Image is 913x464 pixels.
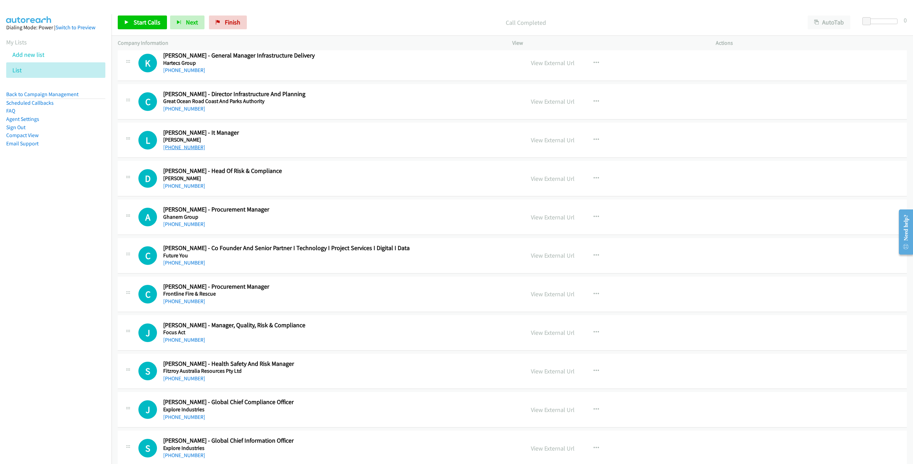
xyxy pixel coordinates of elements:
[163,252,451,259] h5: Future You
[138,285,157,303] div: The call is yet to be attempted
[6,23,105,32] div: Dialing Mode: Power |
[138,362,157,380] h1: S
[138,169,157,188] h1: D
[163,52,451,60] h2: [PERSON_NAME] - General Manager Infrastructure Delivery
[225,18,240,26] span: Finish
[531,97,575,105] a: View External Url
[6,91,78,97] a: Back to Campaign Management
[138,439,157,457] h1: S
[118,39,500,47] p: Company Information
[12,51,44,59] a: Add new list
[163,337,205,343] a: [PHONE_NUMBER]
[163,329,451,336] h5: Focus Act
[6,100,54,106] a: Scheduled Callbacks
[163,290,451,297] h5: Frontline Fire & Rescue
[138,92,157,111] h1: C
[6,107,15,114] a: FAQ
[170,16,204,29] button: Next
[808,16,850,29] button: AutoTab
[138,92,157,111] div: The call is yet to be attempted
[866,19,898,24] div: Delay between calls (in seconds)
[138,323,157,342] div: The call is yet to be attempted
[531,175,575,183] a: View External Url
[138,285,157,303] h1: C
[163,368,451,374] h5: Fitzroy Australia Resources Pty Ltd
[6,140,39,147] a: Email Support
[209,16,247,29] a: Finish
[138,362,157,380] div: The call is yet to be attempted
[531,290,575,298] a: View External Url
[163,259,205,266] a: [PHONE_NUMBER]
[138,400,157,419] h1: J
[163,105,205,112] a: [PHONE_NUMBER]
[138,439,157,457] div: The call is yet to be attempted
[138,400,157,419] div: The call is yet to be attempted
[138,131,157,149] div: The call is yet to be attempted
[893,205,913,259] iframe: Resource Center
[163,375,205,382] a: [PHONE_NUMBER]
[163,175,451,182] h5: [PERSON_NAME]
[163,398,451,406] h2: [PERSON_NAME] - Global Chief Compliance Officer
[163,360,451,368] h2: [PERSON_NAME] - Health Safety And Risk Manager
[163,437,451,445] h2: [PERSON_NAME] - Global Chief Information Officer
[256,18,795,27] p: Call Completed
[138,169,157,188] div: The call is yet to be attempted
[163,67,205,73] a: [PHONE_NUMBER]
[134,18,160,26] span: Start Calls
[138,54,157,72] h1: K
[163,283,451,291] h2: [PERSON_NAME] - Procurement Manager
[531,444,575,452] a: View External Url
[138,323,157,342] h1: J
[138,208,157,226] div: The call is yet to be attempted
[531,251,575,259] a: View External Url
[163,129,451,137] h2: [PERSON_NAME] - It Manager
[163,406,451,413] h5: Explore Industries
[163,90,451,98] h2: [PERSON_NAME] - Director Infrastructure And Planning
[138,54,157,72] div: The call is yet to be attempted
[531,367,575,375] a: View External Url
[531,329,575,337] a: View External Url
[138,208,157,226] h1: A
[163,244,451,252] h2: [PERSON_NAME] - Co Founder And Senior Partner I Technology I Project Services I Digital I Data
[163,298,205,305] a: [PHONE_NUMBER]
[531,213,575,221] a: View External Url
[163,183,205,189] a: [PHONE_NUMBER]
[163,321,451,329] h2: [PERSON_NAME] - Manager, Quality, Risk & Compliance
[163,206,451,214] h2: [PERSON_NAME] - Procurement Manager
[163,452,205,458] a: [PHONE_NUMBER]
[12,66,22,74] a: List
[163,445,451,452] h5: Explore Industries
[6,124,25,131] a: Sign Out
[118,16,167,29] a: Start Calls
[138,246,157,265] div: The call is yet to be attempted
[163,221,205,227] a: [PHONE_NUMBER]
[163,214,451,220] h5: Ghanem Group
[138,131,157,149] h1: L
[163,167,451,175] h2: [PERSON_NAME] - Head Of Risk & Compliance
[55,24,95,31] a: Switch to Preview
[163,136,451,143] h5: [PERSON_NAME]
[6,38,27,46] a: My Lists
[6,132,39,138] a: Compact View
[163,98,451,105] h5: Great Ocean Road Coast And Parks Authority
[163,144,205,151] a: [PHONE_NUMBER]
[716,39,907,47] p: Actions
[512,39,703,47] p: View
[904,16,907,25] div: 0
[138,246,157,265] h1: C
[6,116,39,122] a: Agent Settings
[531,406,575,414] a: View External Url
[163,414,205,420] a: [PHONE_NUMBER]
[531,136,575,144] a: View External Url
[531,59,575,67] a: View External Url
[163,60,451,66] h5: Hartecs Group
[186,18,198,26] span: Next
